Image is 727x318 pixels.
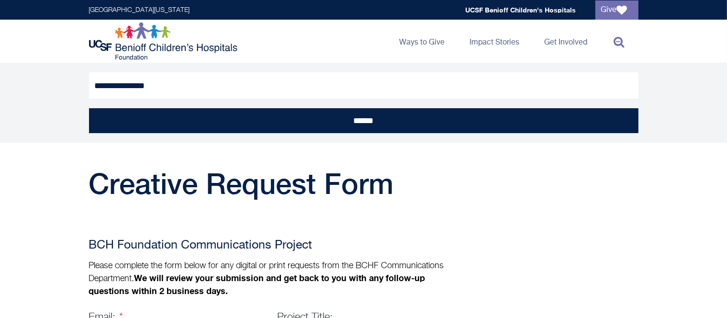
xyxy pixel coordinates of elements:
[89,273,425,296] strong: We will review your submission and get back to you with any follow-up questions within 2 business...
[595,0,638,20] a: Give
[89,22,240,60] img: Logo for UCSF Benioff Children's Hospitals Foundation
[89,7,190,13] a: [GEOGRAPHIC_DATA][US_STATE]
[462,20,527,63] a: Impact Stories
[89,260,458,298] p: Please complete the form below for any digital or print requests from the BCHF Communications Dep...
[392,20,453,63] a: Ways to Give
[89,167,394,200] span: Creative Request Form
[89,236,458,255] h2: BCH Foundation Communications Project
[466,6,576,14] a: UCSF Benioff Children's Hospitals
[537,20,595,63] a: Get Involved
